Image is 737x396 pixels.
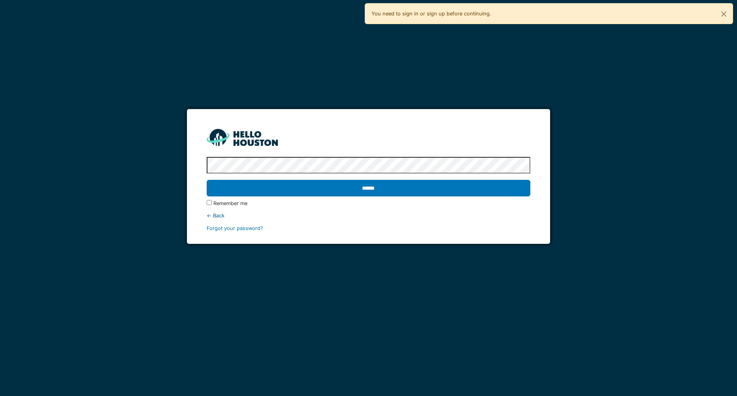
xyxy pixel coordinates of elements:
[207,212,531,219] div: ← Back
[365,3,733,24] div: You need to sign in or sign up before continuing.
[715,4,733,25] button: Close
[207,129,278,146] img: HH_line-BYnF2_Hg.png
[213,200,247,207] label: Remember me
[207,225,263,231] a: Forgot your password?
